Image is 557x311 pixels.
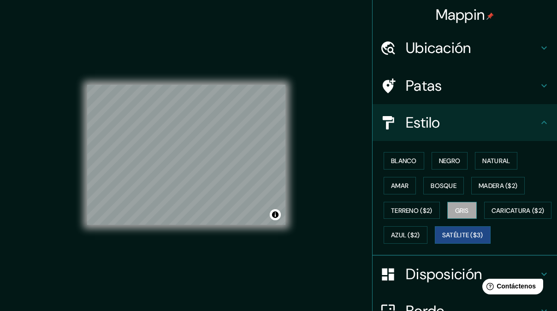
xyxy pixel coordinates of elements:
font: Disposición [406,264,482,284]
button: Gris [447,202,477,219]
iframe: Lanzador de widgets de ayuda [475,275,547,301]
font: Ubicación [406,38,471,58]
div: Disposición [373,256,557,293]
font: Caricatura ($2) [492,206,545,215]
div: Patas [373,67,557,104]
button: Negro [432,152,468,170]
button: Azul ($2) [384,226,427,244]
font: Mappin [436,5,485,24]
font: Terreno ($2) [391,206,433,215]
button: Satélite ($3) [435,226,491,244]
button: Blanco [384,152,424,170]
button: Caricatura ($2) [484,202,552,219]
font: Estilo [406,113,440,132]
button: Terreno ($2) [384,202,440,219]
button: Amar [384,177,416,194]
div: Estilo [373,104,557,141]
font: Natural [482,157,510,165]
div: Ubicación [373,29,557,66]
font: Madera ($2) [479,182,517,190]
font: Gris [455,206,469,215]
font: Bosque [431,182,456,190]
button: Activar o desactivar atribución [270,209,281,220]
canvas: Mapa [87,85,285,225]
button: Bosque [423,177,464,194]
font: Satélite ($3) [442,231,483,240]
font: Blanco [391,157,417,165]
button: Madera ($2) [471,177,525,194]
img: pin-icon.png [486,12,494,20]
button: Natural [475,152,517,170]
font: Patas [406,76,442,95]
font: Amar [391,182,409,190]
font: Negro [439,157,461,165]
font: Azul ($2) [391,231,420,240]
